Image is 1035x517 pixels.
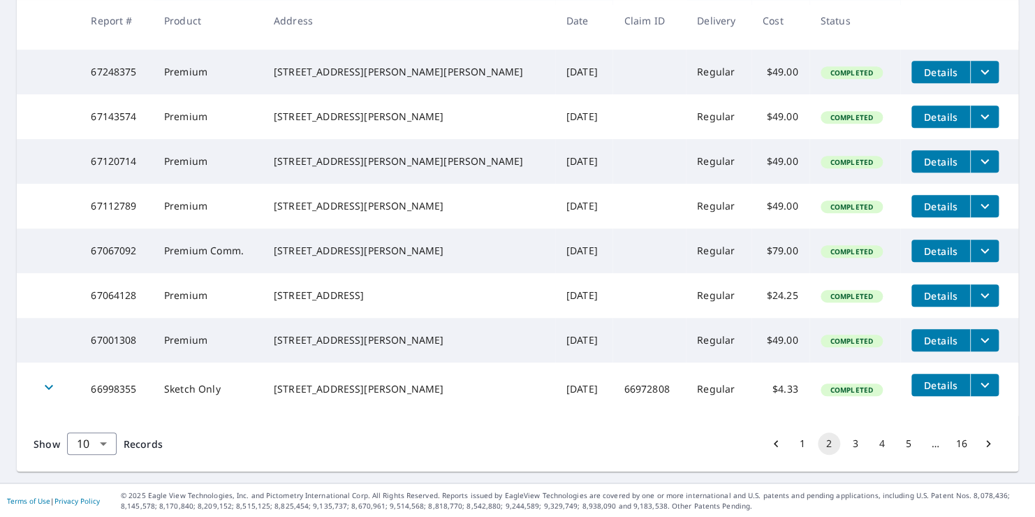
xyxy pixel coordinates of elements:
span: Completed [822,202,881,212]
div: [STREET_ADDRESS][PERSON_NAME][PERSON_NAME] [274,154,544,168]
button: detailsBtn-67120714 [911,150,970,173]
span: Details [920,66,962,79]
span: Details [920,289,962,303]
div: [STREET_ADDRESS][PERSON_NAME] [274,382,544,396]
td: Regular [686,184,751,228]
button: detailsBtn-67067092 [911,240,970,262]
td: Premium Comm. [153,228,263,273]
button: detailsBtn-66998355 [911,374,970,396]
td: Premium [153,94,263,139]
button: detailsBtn-67112789 [911,195,970,217]
td: [DATE] [555,139,613,184]
td: 67143574 [80,94,153,139]
td: Regular [686,94,751,139]
span: Details [920,245,962,258]
span: Show [34,437,60,451]
td: $4.33 [751,363,809,416]
td: $49.00 [751,184,809,228]
div: [STREET_ADDRESS][PERSON_NAME] [274,333,544,347]
a: Terms of Use [7,496,50,506]
p: | [7,497,100,505]
button: Go to previous page [765,432,787,455]
td: Sketch Only [153,363,263,416]
div: [STREET_ADDRESS][PERSON_NAME] [274,199,544,213]
td: $49.00 [751,139,809,184]
button: Go to next page [977,432,999,455]
button: filesDropdownBtn-67143574 [970,105,999,128]
nav: pagination navigation [763,432,1001,455]
td: $24.25 [751,273,809,318]
div: … [924,437,946,451]
button: page 2 [818,432,840,455]
span: Completed [822,68,881,78]
span: Completed [822,385,881,395]
td: $49.00 [751,318,809,363]
button: filesDropdownBtn-67120714 [970,150,999,173]
span: Completed [822,112,881,122]
td: $79.00 [751,228,809,273]
button: filesDropdownBtn-67248375 [970,61,999,83]
span: Completed [822,157,881,167]
button: Go to page 3 [844,432,867,455]
td: 67067092 [80,228,153,273]
button: filesDropdownBtn-67001308 [970,329,999,351]
button: filesDropdownBtn-67067092 [970,240,999,262]
button: detailsBtn-67248375 [911,61,970,83]
a: Privacy Policy [54,496,100,506]
div: Show 10 records [67,432,117,455]
button: detailsBtn-67064128 [911,284,970,307]
button: filesDropdownBtn-67112789 [970,195,999,217]
td: Premium [153,139,263,184]
td: [DATE] [555,318,613,363]
td: [DATE] [555,184,613,228]
span: Details [920,334,962,347]
span: Details [920,200,962,213]
span: Details [920,110,962,124]
span: Details [920,155,962,168]
td: Premium [153,184,263,228]
td: [DATE] [555,94,613,139]
span: Completed [822,291,881,301]
button: Go to page 16 [950,432,973,455]
td: [DATE] [555,50,613,94]
td: 67112789 [80,184,153,228]
button: detailsBtn-67001308 [911,329,970,351]
button: detailsBtn-67143574 [911,105,970,128]
td: [DATE] [555,363,613,416]
td: Regular [686,50,751,94]
div: [STREET_ADDRESS][PERSON_NAME][PERSON_NAME] [274,65,544,79]
div: 10 [67,424,117,463]
td: 66972808 [612,363,686,416]
button: Go to page 4 [871,432,893,455]
td: Premium [153,50,263,94]
td: 67001308 [80,318,153,363]
td: $49.00 [751,50,809,94]
span: Completed [822,247,881,256]
div: [STREET_ADDRESS][PERSON_NAME] [274,110,544,124]
p: © 2025 Eagle View Technologies, Inc. and Pictometry International Corp. All Rights Reserved. Repo... [121,490,1028,511]
button: filesDropdownBtn-66998355 [970,374,999,396]
div: [STREET_ADDRESS][PERSON_NAME] [274,244,544,258]
td: 67120714 [80,139,153,184]
td: 67064128 [80,273,153,318]
button: Go to page 1 [791,432,814,455]
div: [STREET_ADDRESS] [274,289,544,303]
td: Regular [686,273,751,318]
td: Regular [686,228,751,273]
span: Details [920,379,962,392]
button: filesDropdownBtn-67064128 [970,284,999,307]
td: [DATE] [555,273,613,318]
td: 67248375 [80,50,153,94]
td: Regular [686,363,751,416]
td: Premium [153,273,263,318]
button: Go to page 5 [897,432,920,455]
td: $49.00 [751,94,809,139]
td: Premium [153,318,263,363]
span: Completed [822,336,881,346]
span: Records [124,437,163,451]
td: 66998355 [80,363,153,416]
td: Regular [686,318,751,363]
td: Regular [686,139,751,184]
td: [DATE] [555,228,613,273]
